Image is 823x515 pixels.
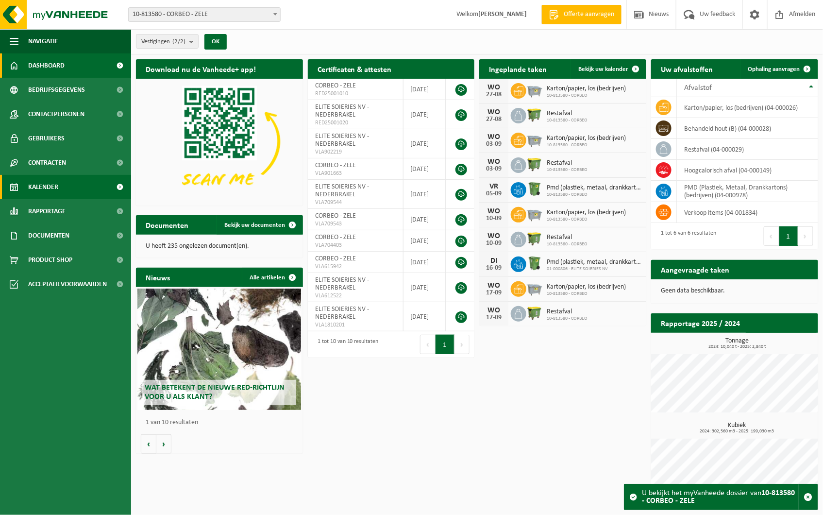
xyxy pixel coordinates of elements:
h2: Rapportage 2025 / 2024 [651,313,750,332]
td: PMD (Plastiek, Metaal, Drankkartons) (bedrijven) (04-000978) [677,181,818,202]
img: WB-1100-HPE-GN-50 [526,156,543,172]
span: Navigatie [28,29,58,53]
div: VR [484,183,504,190]
div: 17-09 [484,290,504,296]
span: Wat betekent de nieuwe RED-richtlijn voor u als klant? [145,384,285,401]
img: WB-1100-HPE-GN-50 [526,305,543,321]
span: VLA709544 [315,199,396,206]
span: 10-813580 - CORBEO [547,291,626,297]
a: Bekijk uw documenten [217,215,302,235]
span: 10-813580 - CORBEO - ZELE [129,8,280,21]
button: Volgende [156,434,171,454]
img: Download de VHEPlus App [136,79,303,204]
button: Previous [420,335,436,354]
img: WB-1100-HPE-GN-50 [526,106,543,123]
div: 10-09 [484,240,504,247]
span: Restafval [547,308,588,316]
span: 10-813580 - CORBEO [547,241,588,247]
h2: Documenten [136,215,198,234]
button: 1 [436,335,454,354]
span: 10-813580 - CORBEO [547,217,626,223]
span: ELITE SOIERIES NV - NEDERBRAKEL [315,306,370,321]
span: ELITE SOIERIES NV - NEDERBRAKEL [315,183,370,198]
span: Dashboard [28,53,65,78]
span: 10-813580 - CORBEO [547,118,588,123]
span: 10-813580 - CORBEO - ZELE [128,7,281,22]
td: hoogcalorisch afval (04-000149) [677,160,818,181]
h2: Nieuws [136,268,180,287]
td: [DATE] [403,158,446,180]
div: 1 tot 6 van 6 resultaten [656,225,716,247]
a: Bekijk uw kalender [571,59,645,79]
span: Rapportage [28,199,66,223]
span: Afvalstof [684,84,712,92]
span: 10-813580 - CORBEO [547,192,641,198]
span: Karton/papier, los (bedrijven) [547,85,626,93]
span: 10-813580 - CORBEO [547,316,588,322]
img: WB-1100-HPE-GN-50 [526,230,543,247]
td: [DATE] [403,230,446,252]
td: [DATE] [403,302,446,331]
td: [DATE] [403,273,446,302]
div: WO [484,282,504,290]
span: 2024: 10,040 t - 2025: 2,840 t [656,344,818,349]
div: WO [484,108,504,116]
count: (2/2) [172,38,185,45]
img: WB-0370-HPE-GN-50 [526,181,543,197]
button: Vestigingen(2/2) [136,34,199,49]
td: [DATE] [403,100,446,129]
div: 1 tot 10 van 10 resultaten [313,334,379,355]
div: WO [484,307,504,314]
div: WO [484,133,504,141]
span: Ophaling aanvragen [748,66,800,72]
div: 27-08 [484,116,504,123]
span: Contactpersonen [28,102,84,126]
td: karton/papier, los (bedrijven) (04-000026) [677,97,818,118]
span: Gebruikers [28,126,65,151]
div: WO [484,158,504,166]
td: [DATE] [403,209,446,230]
span: VLA615942 [315,263,396,271]
div: U bekijkt het myVanheede dossier van [642,484,799,510]
div: WO [484,232,504,240]
td: restafval (04-000029) [677,139,818,160]
button: OK [204,34,227,50]
span: VLA704403 [315,241,396,249]
span: RED25001020 [315,119,396,127]
span: ELITE SOIERIES NV - NEDERBRAKEL [315,103,370,119]
span: VLA1810201 [315,321,396,329]
button: Next [454,335,470,354]
h3: Tonnage [656,338,818,349]
span: 10-813580 - CORBEO [547,93,626,99]
p: 1 van 10 resultaten [146,419,298,426]
span: VLA612522 [315,292,396,300]
span: Bedrijfsgegevens [28,78,85,102]
a: Alle artikelen [242,268,302,287]
span: CORBEO - ZELE [315,255,356,262]
span: Bekijk uw documenten [224,222,285,228]
td: [DATE] [403,252,446,273]
span: CORBEO - ZELE [315,234,356,241]
img: WB-2500-GAL-GY-01 [526,280,543,296]
p: Geen data beschikbaar. [661,288,808,294]
div: 17-09 [484,314,504,321]
img: WB-2500-GAL-GY-01 [526,82,543,98]
img: WB-0370-HPE-GN-50 [526,255,543,272]
span: Vestigingen [141,34,185,49]
a: Wat betekent de nieuwe RED-richtlijn voor u als klant? [137,289,301,410]
img: WB-2500-GAL-GY-01 [526,131,543,148]
p: U heeft 235 ongelezen document(en). [146,243,293,250]
span: VLA901663 [315,170,396,177]
span: 10-813580 - CORBEO [547,167,588,173]
span: Restafval [547,234,588,241]
img: WB-2500-GAL-GY-01 [526,206,543,222]
span: ELITE SOIERIES NV - NEDERBRAKEL [315,133,370,148]
div: 27-08 [484,91,504,98]
button: Vorige [141,434,156,454]
div: DI [484,257,504,265]
span: Product Shop [28,248,72,272]
span: Bekijk uw kalender [578,66,628,72]
strong: 10-813580 - CORBEO - ZELE [642,489,795,505]
button: 1 [779,226,798,246]
h2: Ingeplande taken [479,59,556,78]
